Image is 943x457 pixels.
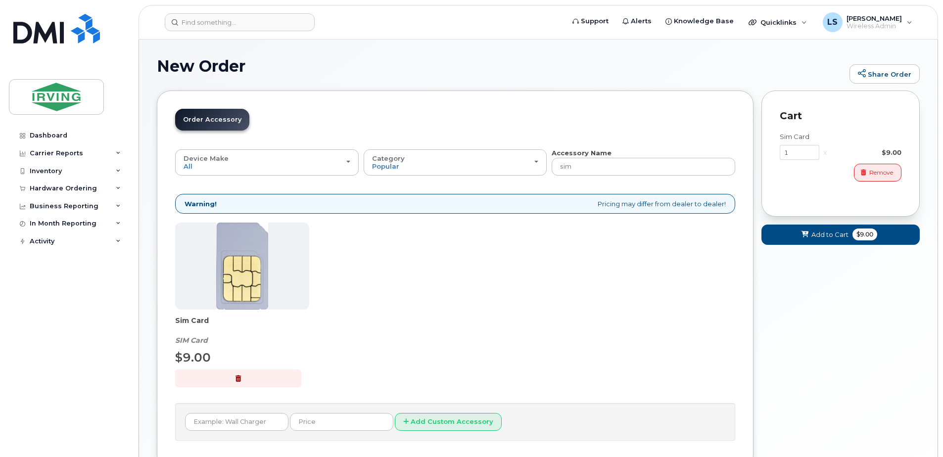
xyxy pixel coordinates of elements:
div: x [819,148,831,157]
input: Example: Wall Charger [185,413,288,431]
span: $9.00 [852,228,877,240]
div: Sim Card [780,132,901,141]
span: All [184,162,192,170]
div: $9.00 [831,148,901,157]
em: SIM Card [175,336,208,345]
div: Pricing may differ from dealer to dealer! [175,194,735,214]
span: Order Accessory [183,116,241,123]
h1: New Order [157,57,845,75]
p: Cart [780,109,901,123]
button: Add to Cart $9.00 [761,225,920,245]
span: $9.00 [175,350,211,365]
span: Add to Cart [811,230,849,239]
span: Device Make [184,154,229,162]
button: Remove [854,164,901,181]
button: Add Custom Accessory [395,413,502,431]
span: Remove [869,168,893,177]
strong: Accessory Name [552,149,612,157]
img: multisim.png [216,223,269,310]
span: Category [372,154,405,162]
a: Share Order [849,64,920,84]
button: Device Make All [175,149,359,175]
span: Popular [372,162,399,170]
strong: Warning! [185,199,217,209]
div: Sim Card [175,316,309,345]
input: Price [290,413,393,431]
button: Category Popular [364,149,547,175]
span: Sim Card [175,316,309,335]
